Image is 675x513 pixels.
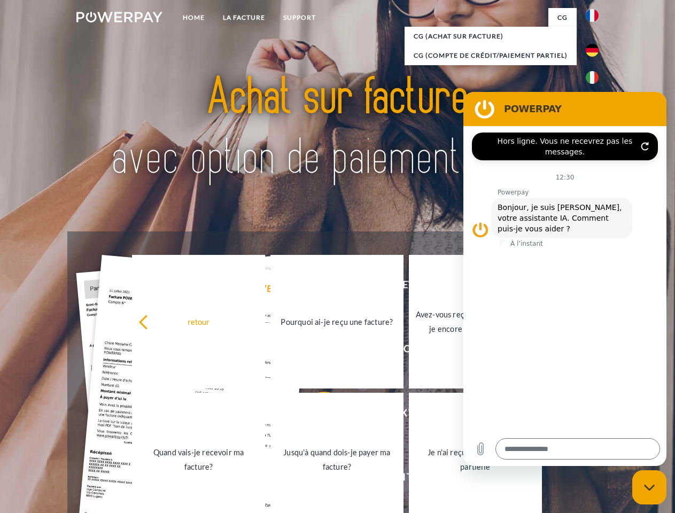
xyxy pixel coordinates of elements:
[405,27,577,46] a: CG (achat sur facture)
[405,46,577,65] a: CG (Compte de crédit/paiement partiel)
[174,8,214,27] a: Home
[277,314,397,329] div: Pourquoi ai-je reçu une facture?
[586,9,599,22] img: fr
[214,8,274,27] a: LA FACTURE
[274,8,325,27] a: Support
[102,51,573,205] img: title-powerpay_fr.svg
[415,307,536,336] div: Avez-vous reçu mes paiements, ai-je encore un solde ouvert?
[586,71,599,84] img: it
[409,255,542,388] a: Avez-vous reçu mes paiements, ai-je encore un solde ouvert?
[76,12,162,22] img: logo-powerpay-white.svg
[138,314,259,329] div: retour
[548,8,577,27] a: CG
[632,470,666,504] iframe: Bouton de lancement de la fenêtre de messagerie, conversation en cours
[138,445,259,474] div: Quand vais-je recevoir ma facture?
[415,445,536,474] div: Je n'ai reçu qu'une livraison partielle
[463,92,666,466] iframe: Fenêtre de messagerie
[586,44,599,57] img: de
[277,445,397,474] div: Jusqu'à quand dois-je payer ma facture?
